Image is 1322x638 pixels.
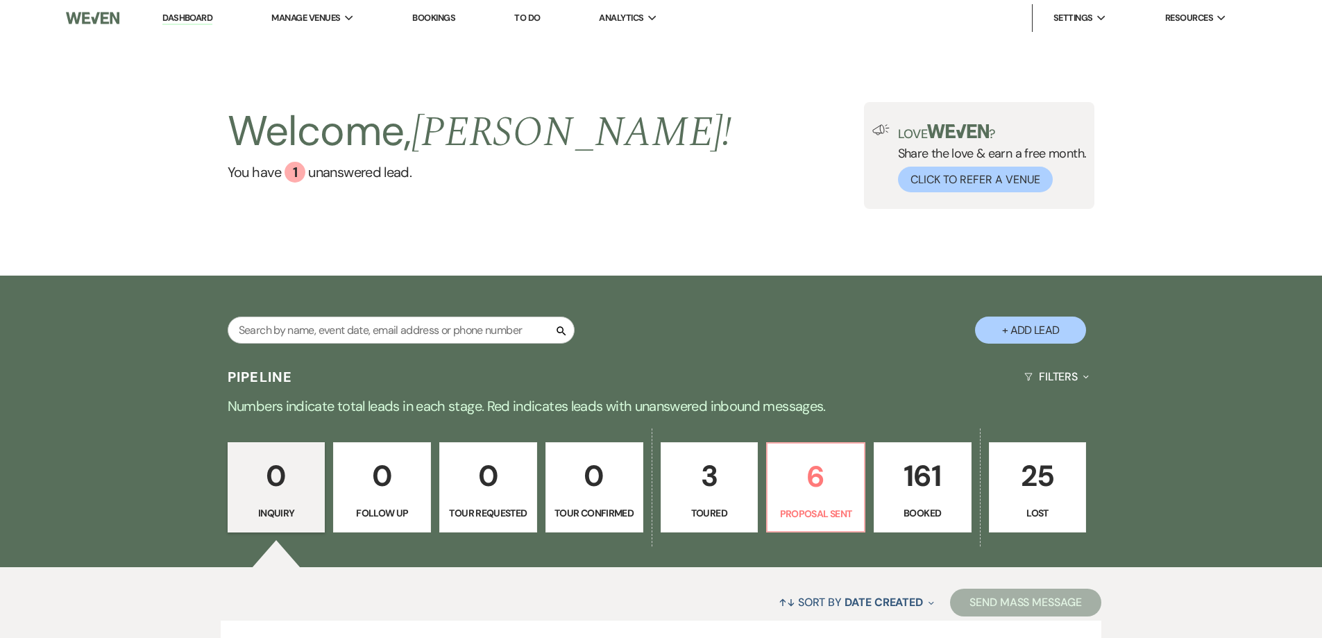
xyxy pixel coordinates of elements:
[237,453,316,499] p: 0
[285,162,305,183] div: 1
[514,12,540,24] a: To Do
[342,453,422,499] p: 0
[927,124,989,138] img: weven-logo-green.svg
[776,506,856,521] p: Proposal Sent
[439,442,537,532] a: 0Tour Requested
[766,442,865,532] a: 6Proposal Sent
[898,167,1053,192] button: Click to Refer a Venue
[661,442,759,532] a: 3Toured
[670,505,749,521] p: Toured
[66,3,119,33] img: Weven Logo
[890,124,1087,192] div: Share the love & earn a free month.
[228,442,325,532] a: 0Inquiry
[554,505,634,521] p: Tour Confirmed
[898,124,1087,140] p: Love ?
[779,595,795,610] span: ↑↓
[950,589,1101,616] button: Send Mass Message
[599,11,643,25] span: Analytics
[1019,358,1094,395] button: Filters
[162,395,1161,417] p: Numbers indicate total leads in each stage. Red indicates leads with unanswered inbound messages.
[448,453,528,499] p: 0
[342,505,422,521] p: Follow Up
[228,367,293,387] h3: Pipeline
[545,442,643,532] a: 0Tour Confirmed
[874,442,972,532] a: 161Booked
[776,453,856,500] p: 6
[975,317,1086,344] button: + Add Lead
[998,505,1078,521] p: Lost
[228,102,732,162] h2: Welcome,
[883,505,963,521] p: Booked
[998,453,1078,499] p: 25
[237,505,316,521] p: Inquiry
[228,317,575,344] input: Search by name, event date, email address or phone number
[448,505,528,521] p: Tour Requested
[228,162,732,183] a: You have 1 unanswered lead.
[162,12,212,25] a: Dashboard
[412,12,455,24] a: Bookings
[1165,11,1213,25] span: Resources
[554,453,634,499] p: 0
[872,124,890,135] img: loud-speaker-illustration.svg
[412,101,732,165] span: [PERSON_NAME] !
[883,453,963,499] p: 161
[1053,11,1093,25] span: Settings
[989,442,1087,532] a: 25Lost
[271,11,340,25] span: Manage Venues
[333,442,431,532] a: 0Follow Up
[773,584,940,621] button: Sort By Date Created
[670,453,749,499] p: 3
[845,595,923,610] span: Date Created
